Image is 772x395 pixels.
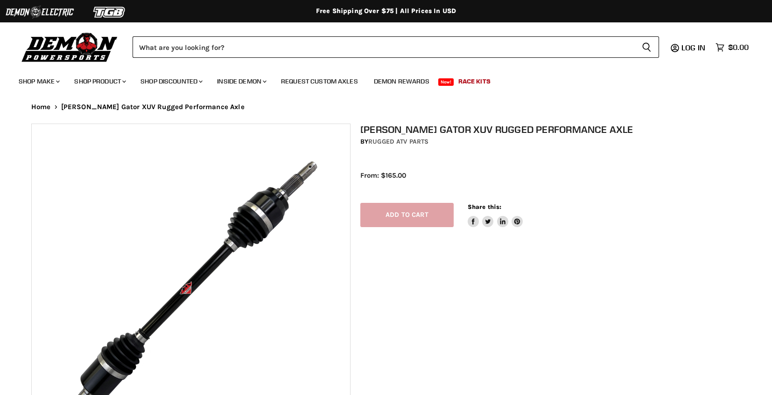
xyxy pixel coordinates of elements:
span: [PERSON_NAME] Gator XUV Rugged Performance Axle [61,103,245,111]
img: Demon Electric Logo 2 [5,3,75,21]
img: Demon Powersports [19,30,121,63]
a: Log in [677,43,711,52]
input: Search [133,36,634,58]
div: by [360,137,751,147]
a: Rugged ATV Parts [368,138,428,146]
a: Shop Product [67,72,132,91]
nav: Breadcrumbs [13,103,759,111]
button: Search [634,36,659,58]
a: $0.00 [711,41,753,54]
div: Free Shipping Over $75 | All Prices In USD [13,7,759,15]
span: Log in [681,43,705,52]
a: Demon Rewards [367,72,436,91]
aside: Share this: [468,203,523,228]
a: Race Kits [451,72,498,91]
a: Inside Demon [210,72,272,91]
form: Product [133,36,659,58]
a: Shop Make [12,72,65,91]
a: Shop Discounted [133,72,208,91]
h1: [PERSON_NAME] Gator XUV Rugged Performance Axle [360,124,751,135]
a: Home [31,103,51,111]
span: New! [438,78,454,86]
span: Share this: [468,203,501,210]
span: $0.00 [728,43,749,52]
img: TGB Logo 2 [75,3,145,21]
span: From: $165.00 [360,171,406,180]
a: Request Custom Axles [274,72,365,91]
ul: Main menu [12,68,746,91]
